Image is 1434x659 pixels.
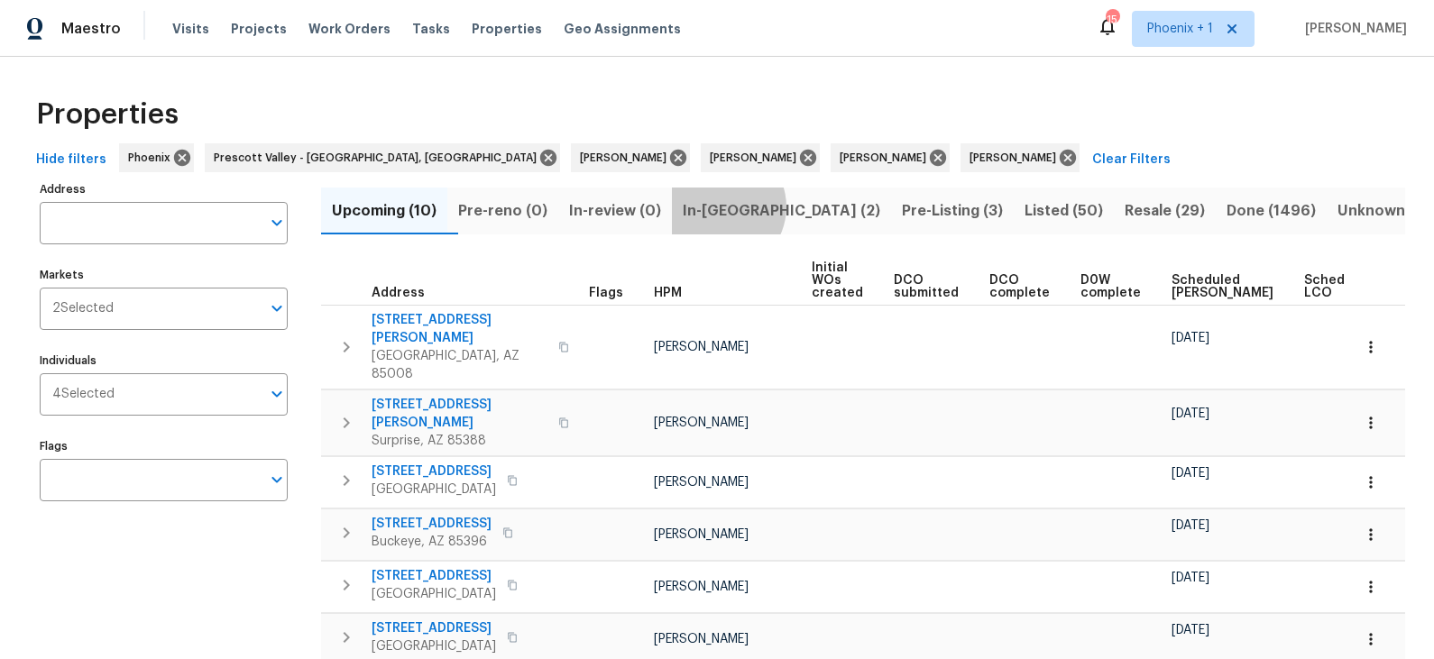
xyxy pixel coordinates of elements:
[1106,11,1118,29] div: 15
[372,515,492,533] span: [STREET_ADDRESS]
[1227,198,1316,224] span: Done (1496)
[231,20,287,38] span: Projects
[1304,274,1373,299] span: Scheduled LCO
[36,149,106,171] span: Hide filters
[654,633,749,645] span: [PERSON_NAME]
[580,149,674,167] span: [PERSON_NAME]
[40,441,288,452] label: Flags
[701,143,820,172] div: [PERSON_NAME]
[654,581,749,593] span: [PERSON_NAME]
[1172,332,1209,344] span: [DATE]
[372,347,547,383] span: [GEOGRAPHIC_DATA], AZ 85008
[372,311,547,347] span: [STREET_ADDRESS][PERSON_NAME]
[372,533,492,551] span: Buckeye, AZ 85396
[412,23,450,35] span: Tasks
[172,20,209,38] span: Visits
[569,198,661,224] span: In-review (0)
[40,270,288,280] label: Markets
[372,637,496,655] span: [GEOGRAPHIC_DATA]
[1025,198,1103,224] span: Listed (50)
[902,198,1003,224] span: Pre-Listing (3)
[52,387,115,402] span: 4 Selected
[812,261,863,299] span: Initial WOs created
[654,476,749,489] span: [PERSON_NAME]
[372,432,547,450] span: Surprise, AZ 85388
[205,143,560,172] div: Prescott Valley - [GEOGRAPHIC_DATA], [GEOGRAPHIC_DATA]
[332,198,437,224] span: Upcoming (10)
[372,567,496,585] span: [STREET_ADDRESS]
[372,481,496,499] span: [GEOGRAPHIC_DATA]
[36,105,179,124] span: Properties
[654,416,749,429] span: [PERSON_NAME]
[1337,198,1430,224] span: Unknown (0)
[372,396,547,432] span: [STREET_ADDRESS][PERSON_NAME]
[308,20,391,38] span: Work Orders
[128,149,178,167] span: Phoenix
[214,149,544,167] span: Prescott Valley - [GEOGRAPHIC_DATA], [GEOGRAPHIC_DATA]
[654,528,749,541] span: [PERSON_NAME]
[1172,572,1209,584] span: [DATE]
[458,198,547,224] span: Pre-reno (0)
[1085,143,1178,177] button: Clear Filters
[1080,274,1141,299] span: D0W complete
[1172,624,1209,636] span: [DATE]
[710,149,804,167] span: [PERSON_NAME]
[372,619,496,637] span: [STREET_ADDRESS]
[1125,198,1205,224] span: Resale (29)
[840,149,933,167] span: [PERSON_NAME]
[683,198,880,224] span: In-[GEOGRAPHIC_DATA] (2)
[372,287,425,299] span: Address
[472,20,542,38] span: Properties
[564,20,681,38] span: Geo Assignments
[264,296,290,321] button: Open
[29,143,114,177] button: Hide filters
[40,355,288,366] label: Individuals
[1147,20,1213,38] span: Phoenix + 1
[970,149,1063,167] span: [PERSON_NAME]
[52,301,114,316] span: 2 Selected
[961,143,1080,172] div: [PERSON_NAME]
[654,341,749,353] span: [PERSON_NAME]
[989,274,1050,299] span: DCO complete
[264,381,290,407] button: Open
[654,287,682,299] span: HPM
[264,210,290,235] button: Open
[372,462,496,481] span: [STREET_ADDRESS]
[571,143,690,172] div: [PERSON_NAME]
[372,585,496,603] span: [GEOGRAPHIC_DATA]
[589,287,623,299] span: Flags
[1172,519,1209,532] span: [DATE]
[1172,274,1273,299] span: Scheduled [PERSON_NAME]
[1092,149,1171,171] span: Clear Filters
[40,184,288,195] label: Address
[894,274,959,299] span: DCO submitted
[1172,407,1209,420] span: [DATE]
[1298,20,1407,38] span: [PERSON_NAME]
[1172,467,1209,480] span: [DATE]
[61,20,121,38] span: Maestro
[119,143,194,172] div: Phoenix
[831,143,950,172] div: [PERSON_NAME]
[264,467,290,492] button: Open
